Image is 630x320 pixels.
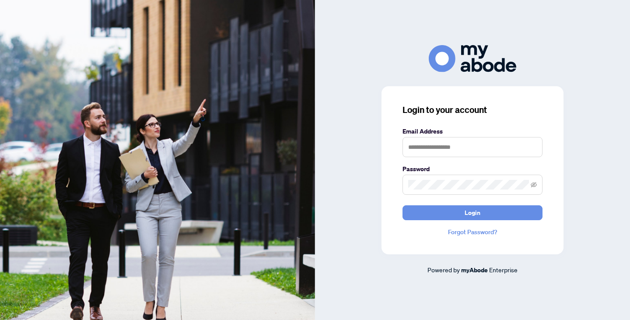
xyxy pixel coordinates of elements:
span: Enterprise [489,266,518,274]
img: ma-logo [429,45,516,72]
h3: Login to your account [402,104,542,116]
a: Forgot Password? [402,227,542,237]
label: Email Address [402,127,542,136]
span: eye-invisible [531,182,537,188]
label: Password [402,164,542,174]
span: Login [465,206,480,220]
a: myAbode [461,265,488,275]
button: Login [402,205,542,220]
span: Powered by [427,266,460,274]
